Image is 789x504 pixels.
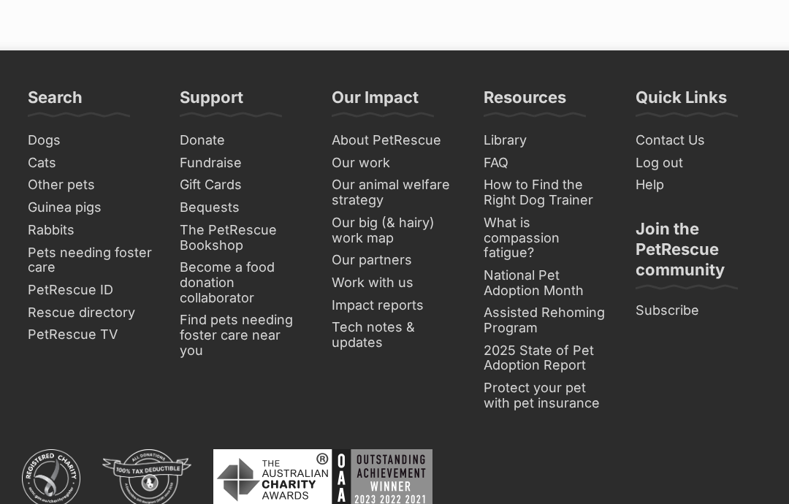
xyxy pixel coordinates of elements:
[478,377,615,414] a: Protect your pet with pet insurance
[326,316,463,354] a: Tech notes & updates
[22,302,159,324] a: Rescue directory
[174,152,311,175] a: Fundraise
[636,87,727,116] h3: Quick Links
[478,152,615,175] a: FAQ
[636,218,761,289] h3: Join the PetRescue community
[174,219,311,256] a: The PetRescue Bookshop
[478,129,615,152] a: Library
[174,309,311,362] a: Find pets needing foster care near you
[630,152,767,175] a: Log out
[22,174,159,196] a: Other pets
[22,219,159,242] a: Rabbits
[326,212,463,249] a: Our big (& hairy) work map
[22,242,159,279] a: Pets needing foster care
[478,264,615,302] a: National Pet Adoption Month
[22,279,159,302] a: PetRescue ID
[174,196,311,219] a: Bequests
[630,129,767,152] a: Contact Us
[174,256,311,309] a: Become a food donation collaborator
[22,324,159,346] a: PetRescue TV
[22,196,159,219] a: Guinea pigs
[630,174,767,196] a: Help
[478,340,615,377] a: 2025 State of Pet Adoption Report
[174,174,311,196] a: Gift Cards
[326,294,463,317] a: Impact reports
[478,302,615,339] a: Assisted Rehoming Program
[174,129,311,152] a: Donate
[478,174,615,211] a: How to Find the Right Dog Trainer
[22,152,159,175] a: Cats
[326,152,463,175] a: Our work
[630,299,767,322] a: Subscribe
[22,129,159,152] a: Dogs
[326,272,463,294] a: Work with us
[484,87,566,116] h3: Resources
[326,249,463,272] a: Our partners
[332,87,419,116] h3: Our Impact
[326,129,463,152] a: About PetRescue
[180,87,243,116] h3: Support
[28,87,83,116] h3: Search
[478,212,615,264] a: What is compassion fatigue?
[326,174,463,211] a: Our animal welfare strategy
